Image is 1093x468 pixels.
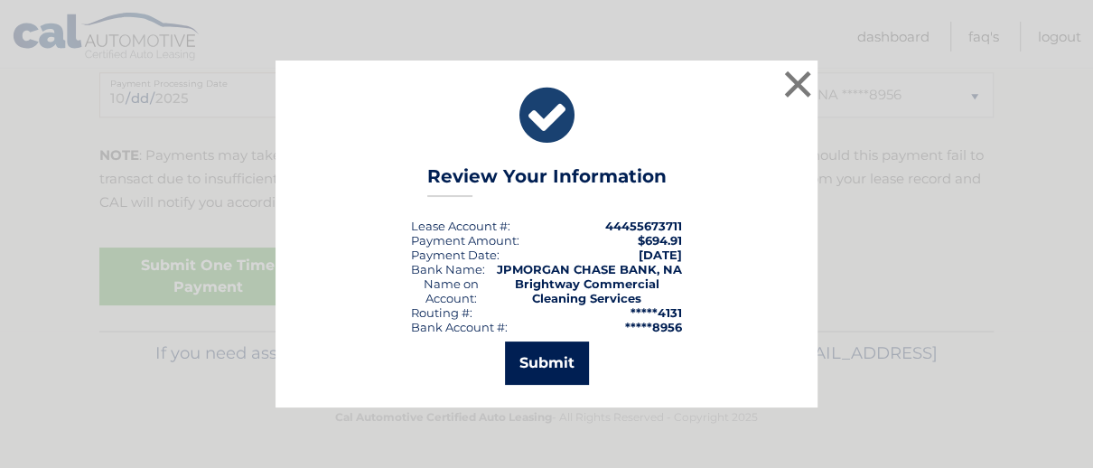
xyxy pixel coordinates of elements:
div: Payment Amount: [411,233,519,248]
div: Routing #: [411,305,472,320]
span: $694.91 [638,233,682,248]
div: Bank Name: [411,262,485,276]
h3: Review Your Information [427,165,667,197]
strong: JPMORGAN CHASE BANK, NA [497,262,682,276]
strong: Brightway Commercial Cleaning Services [515,276,659,305]
button: × [780,66,816,102]
button: Submit [505,342,589,385]
div: Lease Account #: [411,219,510,233]
span: Payment Date [411,248,497,262]
div: Name on Account: [411,276,491,305]
strong: 44455673711 [605,219,682,233]
span: [DATE] [639,248,682,262]
div: Bank Account #: [411,320,508,334]
div: : [411,248,500,262]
